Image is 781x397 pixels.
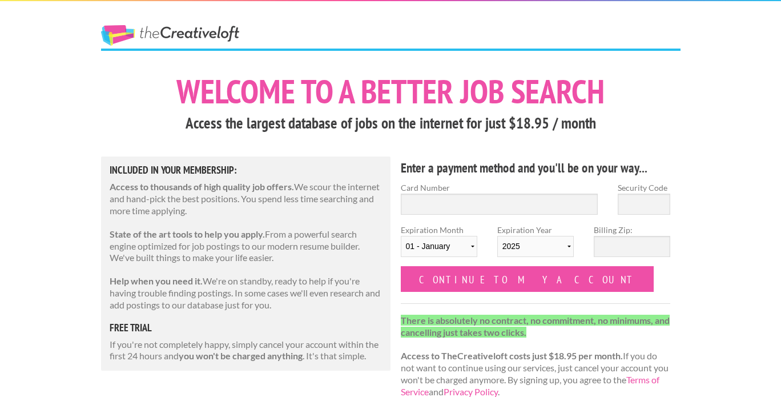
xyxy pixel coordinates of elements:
strong: State of the art tools to help you apply. [110,228,265,239]
label: Security Code [618,182,670,194]
p: If you're not completely happy, simply cancel your account within the first 24 hours and . It's t... [110,339,383,363]
strong: you won't be charged anything [179,350,303,361]
label: Expiration Month [401,224,477,266]
input: Continue to my account [401,266,654,292]
label: Card Number [401,182,598,194]
h1: Welcome to a better job search [101,75,681,108]
a: Terms of Service [401,374,659,397]
a: Privacy Policy [444,386,498,397]
strong: Help when you need it. [110,275,203,286]
h3: Access the largest database of jobs on the internet for just $18.95 / month [101,113,681,134]
p: From a powerful search engine optimized for job postings to our modern resume builder. We've buil... [110,228,383,264]
h5: free trial [110,323,383,333]
strong: Access to thousands of high quality job offers. [110,181,294,192]
strong: There is absolutely no contract, no commitment, no minimums, and cancelling just takes two clicks. [401,315,670,338]
select: Expiration Year [497,236,574,257]
select: Expiration Month [401,236,477,257]
p: We're on standby, ready to help if you're having trouble finding postings. In some cases we'll ev... [110,275,383,311]
a: The Creative Loft [101,25,239,46]
h5: Included in Your Membership: [110,165,383,175]
p: We scour the internet and hand-pick the best positions. You spend less time searching and more ti... [110,181,383,216]
label: Billing Zip: [594,224,670,236]
h4: Enter a payment method and you'll be on your way... [401,159,671,177]
strong: Access to TheCreativeloft costs just $18.95 per month. [401,350,623,361]
label: Expiration Year [497,224,574,266]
